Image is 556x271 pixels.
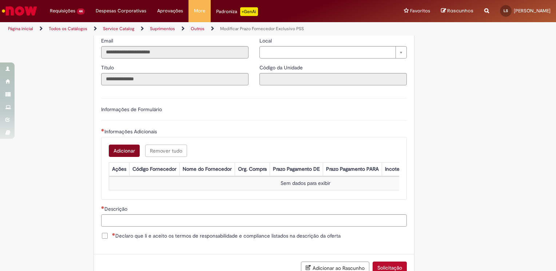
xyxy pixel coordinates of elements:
input: Título [101,73,249,85]
th: Prazo Pagamento DE [270,162,323,176]
a: Service Catalog [103,26,134,32]
span: Aprovações [157,7,183,15]
th: Código Fornecedor [129,162,179,176]
span: More [194,7,205,15]
ul: Trilhas de página [5,22,365,36]
span: Requisições [50,7,75,15]
a: Modificar Prazo Fornecedor Exclusivo PSS [220,26,304,32]
a: Rascunhos [441,8,473,15]
span: Descrição [104,206,129,212]
th: Prazo Pagamento PARA [323,162,382,176]
label: Somente leitura - Código da Unidade [259,64,304,71]
span: Despesas Corporativas [96,7,146,15]
span: 44 [77,8,85,15]
label: Somente leitura - Email [101,37,115,44]
span: Necessários [101,206,104,209]
th: Nome do Fornecedor [179,162,235,176]
button: Add a row for Informações Adicionais [109,145,140,157]
th: Incoterms [382,162,411,176]
input: Código da Unidade [259,73,407,85]
span: [PERSON_NAME] [514,8,551,14]
label: Somente leitura - Título [101,64,115,71]
th: Ações [109,162,129,176]
span: Informações Adicionais [104,128,158,135]
input: Descrição [101,214,407,227]
span: Necessários [112,233,115,236]
p: +GenAi [240,7,258,16]
img: ServiceNow [1,4,38,18]
span: Favoritos [410,7,430,15]
a: Todos os Catálogos [49,26,87,32]
a: Limpar campo Local [259,46,407,58]
div: Padroniza [216,7,258,16]
th: Org. Compra [235,162,270,176]
span: Necessários [101,129,104,132]
input: Email [101,46,249,58]
a: Suprimentos [150,26,175,32]
a: Página inicial [8,26,33,32]
span: Rascunhos [447,7,473,14]
a: Outros [191,26,204,32]
span: Local [259,37,273,44]
label: Informações de Formulário [101,106,162,113]
span: Declaro que li e aceito os termos de responsabilidade e compliance listados na descrição da oferta [112,232,341,239]
span: LS [504,8,508,13]
td: Sem dados para exibir [109,177,502,190]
